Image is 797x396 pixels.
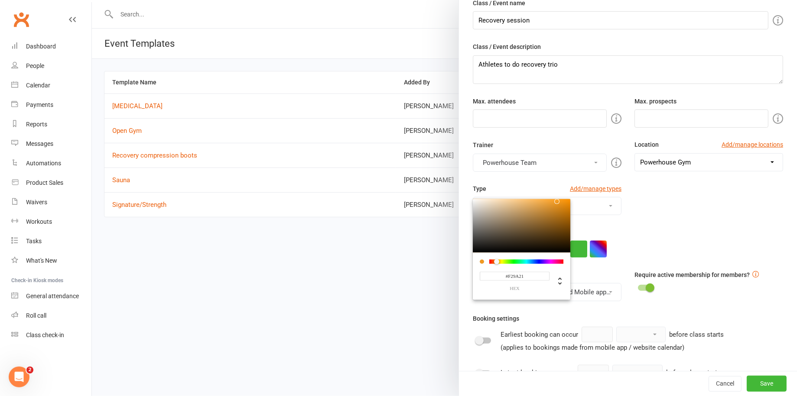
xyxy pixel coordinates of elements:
button: Add/manage locations [722,140,783,149]
a: Calendar [11,76,91,95]
label: Max. prospects [634,97,677,106]
a: Dashboard [11,37,91,56]
button: Add/manage types [570,184,621,193]
a: Messages [11,134,91,154]
label: Type [473,184,486,193]
label: Max. attendees [473,97,516,106]
label: Booking settings [473,314,519,323]
div: Messages [26,140,53,147]
button: Powerhouse Team [473,154,607,172]
input: Name your class / event [473,11,768,29]
span: 2 [26,367,33,373]
button: Cancel [709,376,742,392]
a: What's New [11,251,91,270]
a: Payments [11,95,91,115]
button: Select an event type [473,197,621,215]
div: Waivers [26,199,47,206]
a: Reports [11,115,91,134]
label: hex [480,286,550,291]
a: People [11,56,91,76]
a: Automations [11,154,91,173]
div: Tasks [26,238,42,245]
textarea: Athletes to do recovery trio [473,55,783,84]
div: before class starts [669,329,724,340]
a: Waivers [11,193,91,212]
div: Calendar [26,82,50,89]
label: Require active membership for members? [634,270,750,280]
div: What's New [26,257,57,264]
div: Workouts [26,218,52,225]
div: Reports [26,121,47,128]
label: Location [634,140,659,149]
div: Dashboard [26,43,56,50]
a: Workouts [11,212,91,232]
div: before class starts [666,367,721,378]
iframe: Intercom live chat [9,367,29,387]
a: Roll call [11,306,91,325]
div: Latest booking can occur [501,365,721,380]
a: Clubworx [10,9,32,30]
div: General attendance [26,293,79,299]
div: Roll call [26,312,46,319]
div: Class check-in [26,332,64,338]
div: (applies to bookings made from mobile app / website calendar) [501,342,724,353]
div: Payments [26,101,53,108]
label: Class / Event description [473,42,541,52]
div: Earliest booking can occur [501,327,724,353]
a: General attendance kiosk mode [11,287,91,306]
a: Tasks [11,232,91,251]
a: Class kiosk mode [11,325,91,345]
a: Product Sales [11,173,91,193]
div: Product Sales [26,179,63,186]
div: Automations [26,160,61,167]
button: Save [747,376,787,392]
div: People [26,62,44,69]
label: Trainer [473,140,493,150]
